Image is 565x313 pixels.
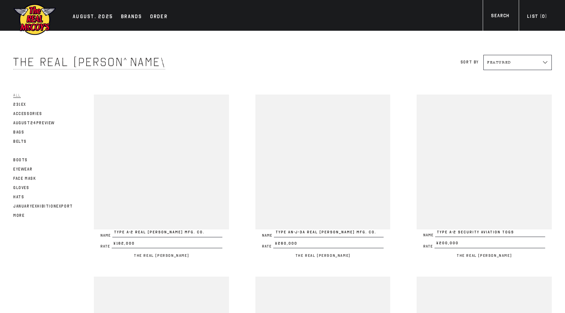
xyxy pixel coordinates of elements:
a: TYPE A-2 Security Aviation Togs NameTYPE A-2 Security Aviation Togs Rate¥200,000 The Real [PERSON... [417,95,552,259]
span: Name [262,234,274,237]
span: ¥200,000 [434,240,545,248]
span: Rate [262,245,273,248]
a: List (0) [519,13,555,22]
span: Hats [13,195,24,199]
span: Rate [423,245,434,248]
a: 231ex [13,100,26,108]
a: Bags [13,128,24,136]
a: Gloves [13,184,29,192]
span: Bags [13,130,24,135]
a: Boots [13,156,28,164]
span: TYPE A-2 Security Aviation Togs [435,229,545,237]
span: Name [423,233,435,237]
span: All [13,93,21,98]
span: ¥162,000 [112,241,222,249]
span: Boots [13,158,28,162]
div: Order [150,13,168,22]
a: TYPE A-2 REAL McCOY MFG. CO. NameTYPE A-2 REAL [PERSON_NAME] MFG. CO. Rate¥162,000 The Real [PERS... [94,95,229,260]
p: The Real [PERSON_NAME] [255,252,391,259]
span: 0 [542,14,545,19]
div: AUGUST. 2025 [73,13,113,22]
a: august24preview [13,119,55,127]
p: The Real [PERSON_NAME] [94,252,229,259]
a: JanuaryExhibitionExport [13,202,73,210]
div: List ( ) [527,13,547,22]
span: JanuaryExhibitionExport [13,204,73,209]
a: Search [483,12,517,21]
a: All [13,91,21,99]
span: More [13,213,24,218]
span: accessories [13,111,42,116]
span: Gloves [13,185,29,190]
a: Face Mask [13,175,36,182]
a: Hats [13,193,24,201]
a: Belts [13,137,27,145]
label: Sort by [461,60,479,64]
a: Order [147,13,171,22]
span: 231ex [13,102,26,107]
a: accessories [13,110,42,118]
span: Eyewear [13,167,32,172]
p: The Real [PERSON_NAME] [417,252,552,259]
a: TYPE AN-J-3A REAL McCOY MFG. CO. NameTYPE AN-J-3A REAL [PERSON_NAME] MFG. CO. Rate¥260,000 The Re... [255,95,391,260]
div: Brands [121,13,142,22]
span: ¥260,000 [273,241,384,249]
div: Search [491,12,509,21]
span: TYPE AN-J-3A REAL [PERSON_NAME] MFG. CO. [274,229,384,237]
a: Eyewear [13,165,32,173]
img: mccoys-exhibition [13,3,56,36]
span: Name [100,234,112,237]
a: AUGUST. 2025 [69,13,116,22]
span: TYPE A-2 REAL [PERSON_NAME] MFG. CO. [112,229,222,237]
span: The Real [PERSON_NAME] [13,55,165,69]
span: august24preview [13,121,55,125]
span: Face Mask [13,176,36,181]
span: Rate [100,245,112,248]
span: Belts [13,139,27,144]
